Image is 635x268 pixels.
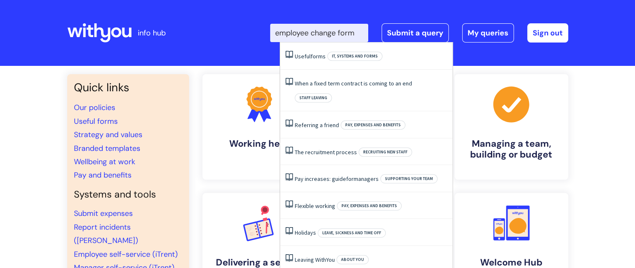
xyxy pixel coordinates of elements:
[295,256,335,263] a: Leaving WithYou
[341,120,405,130] span: Pay, expenses and benefits
[295,93,332,103] span: Staff leaving
[295,121,339,129] a: Referring a friend
[295,202,335,210] a: Flexible working
[295,80,412,87] a: When a fixed term contract is coming to an end
[346,175,354,183] span: for
[74,143,140,153] a: Branded templates
[74,189,182,200] h4: Systems and tools
[138,26,166,40] p: info hub
[270,23,568,43] div: | -
[311,53,326,60] span: forms
[74,103,115,113] a: Our policies
[202,74,316,180] a: Working here
[461,138,562,160] h4: Managing a team, building or budget
[209,257,309,268] h4: Delivering a service
[462,23,514,43] a: My queries
[327,52,382,61] span: IT, systems and forms
[74,130,142,140] a: Strategy and values
[295,148,357,156] a: The recruitment process
[74,157,135,167] a: Wellbeing at work
[359,148,412,157] span: Recruiting new staff
[382,23,449,43] a: Submit a query
[295,229,316,236] a: Holidays
[461,257,562,268] h4: Welcome Hub
[336,255,369,264] span: About you
[209,138,309,149] h4: Working here
[455,74,568,180] a: Managing a team, building or budget
[74,170,132,180] a: Pay and benefits
[74,208,133,218] a: Submit expenses
[270,24,368,42] input: Search
[74,222,138,245] a: Report incidents ([PERSON_NAME])
[74,249,178,259] a: Employee self-service (iTrent)
[74,116,118,126] a: Useful forms
[380,174,438,183] span: Supporting your team
[527,23,568,43] a: Sign out
[337,201,402,210] span: Pay, expenses and benefits
[74,81,182,94] h3: Quick links
[318,228,386,238] span: Leave, sickness and time off
[295,175,379,183] a: Pay increases: guideformanagers
[295,53,326,60] a: Usefulforms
